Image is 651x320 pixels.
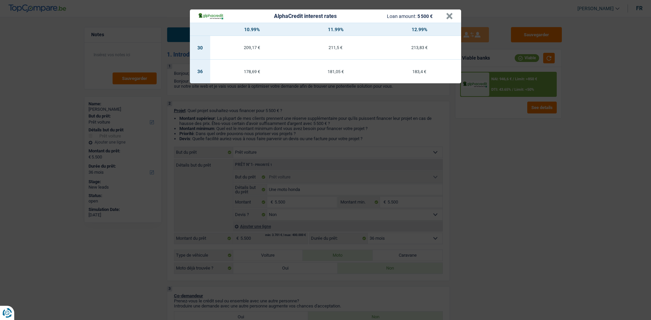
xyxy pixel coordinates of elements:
th: 11.99% [294,23,378,36]
td: 30 [190,36,210,60]
div: 181,05 € [294,69,378,74]
td: 36 [190,60,210,83]
th: 10.99% [210,23,294,36]
div: 209,17 € [210,45,294,50]
button: × [446,13,453,20]
span: Loan amount: [387,14,416,19]
div: AlphaCredit interest rates [274,14,337,19]
img: AlphaCredit [198,12,224,20]
div: 183,4 € [377,69,461,74]
div: 213,83 € [377,45,461,50]
div: 178,69 € [210,69,294,74]
th: 12.99% [377,23,461,36]
span: 5 500 € [417,14,433,19]
div: 211,5 € [294,45,378,50]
